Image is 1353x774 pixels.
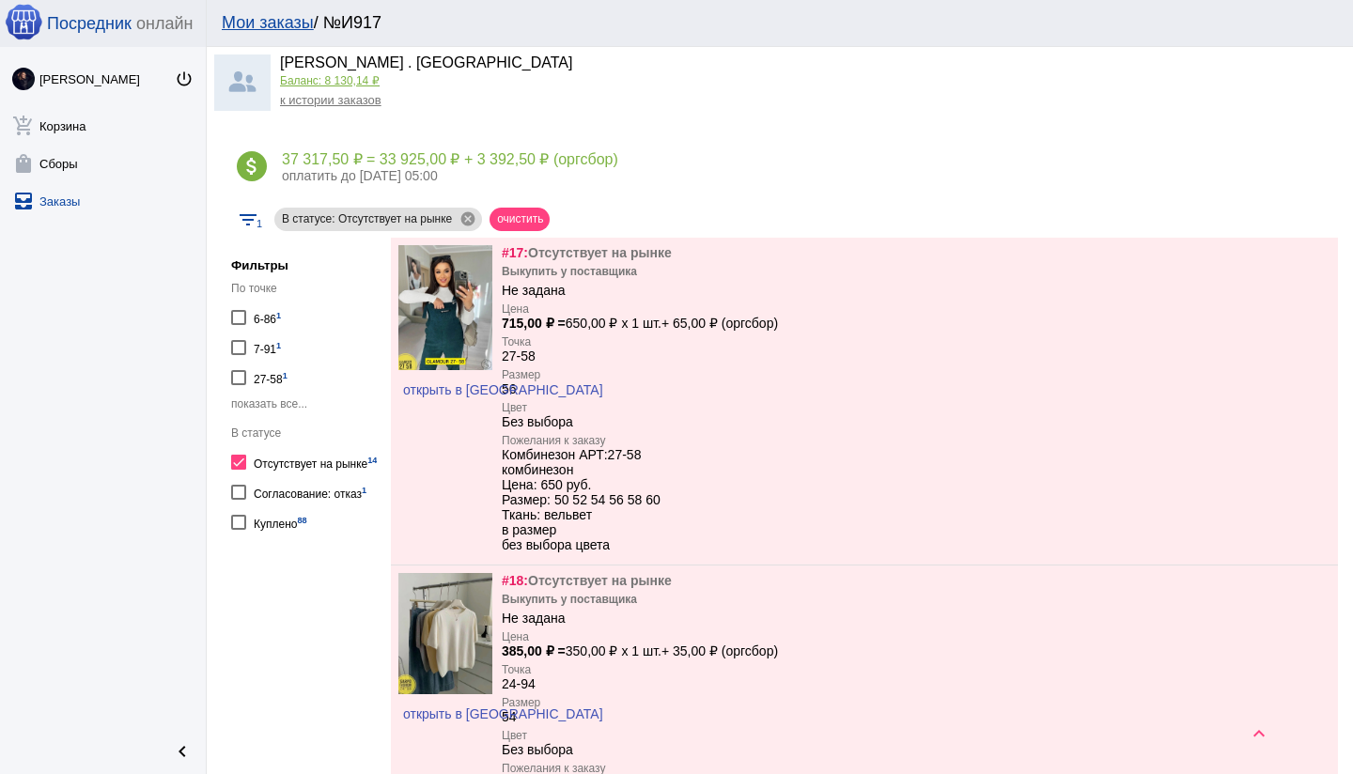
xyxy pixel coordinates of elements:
span: #17: [502,245,528,260]
span: Отсутствует на рынке [528,245,672,260]
div: Без выбора [502,414,573,429]
label: Цвет [502,729,573,742]
mat-icon: cancel [459,210,476,227]
mat-icon: power_settings_new [175,70,194,88]
small: 1 [276,311,281,320]
small: 1 [362,486,366,495]
a: открыть в [GEOGRAPHIC_DATA] [398,373,608,407]
div: [PERSON_NAME] [39,72,175,86]
label: Цена [502,302,778,316]
div: Куплено [254,509,307,534]
a: открыть в [GEOGRAPHIC_DATA] [398,697,608,731]
img: kRIAh94apfJ-UxzWXM_JPQl4jbXQNQwHTcenkTIjQ2GYMm-VFCz1-Ujw6K9B0yHnlWetFgZK0OpRyBp4qZhGYG6-.jpg [12,68,35,90]
p: оплатить до [DATE] 05:00 [282,168,1323,183]
span: открыть в [GEOGRAPHIC_DATA] [403,706,603,721]
mat-chip: очистить [490,208,549,231]
div: 7-91 [254,334,281,360]
small: 88 [297,516,306,525]
div: 350,00 ₽ x 1 шт. + 35,00 ₽ (оргсбор) [502,643,778,658]
span: онлайн [136,14,193,34]
div: / №И917 [222,13,1319,33]
mat-icon: all_inbox [12,190,35,212]
div: Выкупить у поставщика [502,265,637,278]
span: показать все... [231,397,307,410]
div: Комбинезон АРТ:27-58 комбинезон Цена: 650 руб. Размер: 50 52 54 56 58 60 Ткань: вельвет в размер ... [502,447,661,552]
small: 14 [367,456,377,465]
mat-icon: filter_list [237,209,259,231]
div: 27-58 [254,364,288,390]
label: Размер [502,696,540,709]
label: Точка [502,335,536,348]
a: к истории заказов [280,93,381,107]
h5: Фильтры [231,258,381,272]
small: 1 [283,371,288,380]
span: 1 [257,205,262,242]
b: 715,00 ₽ = [502,316,566,331]
div: Без выбора [502,742,573,757]
img: kR5vt11eqUHO82rOgj3BLTrtmzJyvGV-q8J-N2hsDTGsDU_geDFejSHo8y9UaPOKbzVO3CumgkgkbpO6Rtoe67MP.jpg [398,245,492,370]
span: Отсутствует на рынке [528,573,672,588]
div: Согласование: отказ [254,479,366,504]
button: 1 [229,200,267,238]
label: Цвет [502,401,573,414]
mat-icon: add_shopping_cart [12,115,35,137]
label: Пожелания к заказу [502,434,661,447]
label: Точка [502,663,536,676]
img: m3CGRPSNv3AERLJMx8ONi5dN77szhqGfe9pk1qgK-7e4kgzNi0Bl9fHp0cNL7l-u94WG7i5O3DYLUpOvAMaDOXhf.jpg [398,573,492,694]
div: 6-86 [254,304,281,330]
div: Выкупить у поставщика [502,593,637,606]
mat-icon: attach_money [237,151,267,181]
mat-chip: В статусе: Отсутствует на рынке [274,208,482,231]
span: #18: [502,573,528,588]
div: 650,00 ₽ x 1 шт. + 65,00 ₽ (оргсбор) [502,316,778,331]
div: 27-58 [502,348,536,364]
div: Не задана [502,283,565,298]
mat-icon: chevron_left [171,740,194,763]
div: По точке [231,282,381,295]
mat-icon: shopping_bag [12,152,35,175]
label: Цена [502,630,778,643]
div: 24-94 [502,676,536,691]
img: apple-icon-60x60.png [5,3,42,40]
label: Размер [502,368,540,381]
span: открыть в [GEOGRAPHIC_DATA] [403,382,603,397]
a: Мои заказы [222,13,314,32]
mat-icon: keyboard_arrow_up [1248,722,1270,745]
a: Баланс: 8 130,14 ₽ [280,74,380,87]
h4: 37 317,50 ₽ = 33 925,00 ₽ + 3 392,50 ₽ (оргсбор) [282,150,1323,168]
small: 1 [276,341,281,350]
div: [PERSON_NAME] . [GEOGRAPHIC_DATA] [280,54,572,74]
b: 385,00 ₽ = [502,643,566,658]
div: Не задана [502,611,565,626]
img: community_200.png [214,54,271,111]
span: Посредник [47,14,132,34]
div: Отсутствует на рынке [254,449,377,474]
div: В статусе [231,426,381,440]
